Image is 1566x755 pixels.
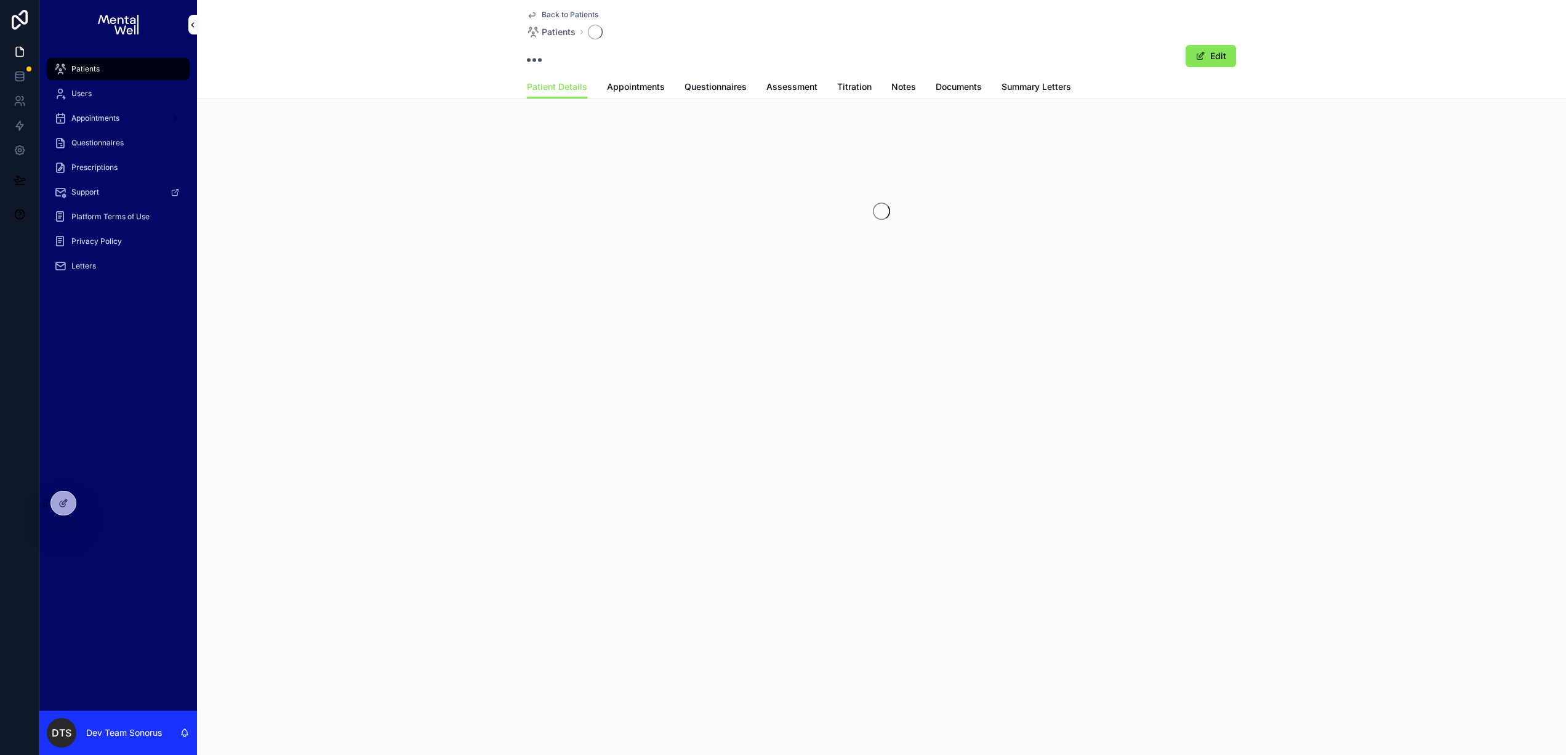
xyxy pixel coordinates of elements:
button: Edit [1186,45,1236,67]
span: Users [71,89,92,99]
span: Support [71,187,99,197]
a: Patient Details [527,76,587,99]
span: Documents [936,81,982,93]
a: Assessment [766,76,817,100]
span: Patients [542,26,576,38]
span: Assessment [766,81,817,93]
p: Dev Team Sonorus [86,727,162,739]
a: Questionnaires [47,132,190,154]
span: Notes [891,81,916,93]
span: Questionnaires [685,81,747,93]
a: Titration [837,76,872,100]
span: Patient Details [527,81,587,93]
span: Privacy Policy [71,236,122,246]
span: Letters [71,261,96,271]
a: Summary Letters [1002,76,1071,100]
span: Titration [837,81,872,93]
img: App logo [98,15,138,34]
a: Notes [891,76,916,100]
a: Documents [936,76,982,100]
a: Patients [527,26,576,38]
div: scrollable content [39,49,197,293]
span: Summary Letters [1002,81,1071,93]
span: Questionnaires [71,138,124,148]
a: Support [47,181,190,203]
span: Back to Patients [542,10,598,20]
a: Prescriptions [47,156,190,179]
a: Appointments [47,107,190,129]
a: Platform Terms of Use [47,206,190,228]
span: Platform Terms of Use [71,212,150,222]
a: Patients [47,58,190,80]
span: DTS [52,725,71,740]
span: Appointments [71,113,119,123]
span: Prescriptions [71,163,118,172]
span: Patients [71,64,100,74]
a: Appointments [607,76,665,100]
a: Questionnaires [685,76,747,100]
span: Appointments [607,81,665,93]
a: Privacy Policy [47,230,190,252]
a: Letters [47,255,190,277]
a: Users [47,83,190,105]
a: Back to Patients [527,10,598,20]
